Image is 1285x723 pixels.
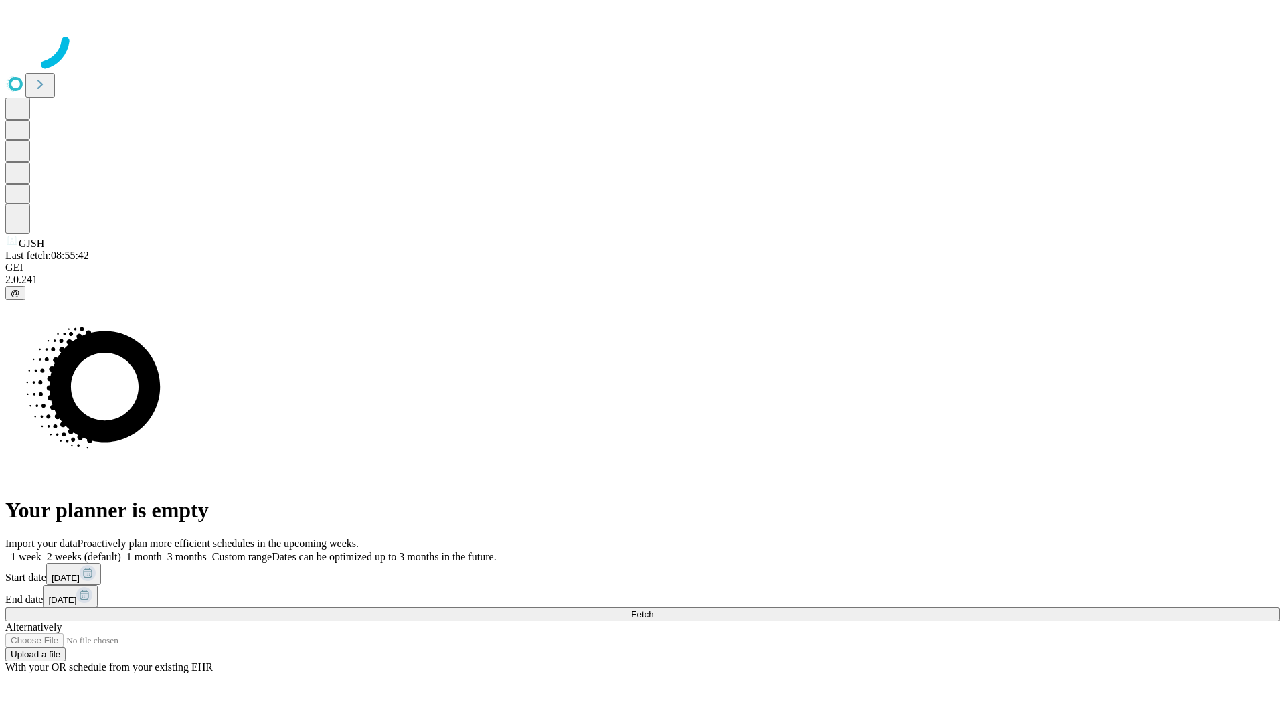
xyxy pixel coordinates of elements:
[126,551,162,562] span: 1 month
[5,498,1280,523] h1: Your planner is empty
[5,647,66,661] button: Upload a file
[5,607,1280,621] button: Fetch
[631,609,653,619] span: Fetch
[47,551,121,562] span: 2 weeks (default)
[167,551,207,562] span: 3 months
[5,250,89,261] span: Last fetch: 08:55:42
[5,621,62,633] span: Alternatively
[19,238,44,249] span: GJSH
[5,563,1280,585] div: Start date
[5,661,213,673] span: With your OR schedule from your existing EHR
[52,573,80,583] span: [DATE]
[5,585,1280,607] div: End date
[43,585,98,607] button: [DATE]
[48,595,76,605] span: [DATE]
[212,551,272,562] span: Custom range
[78,538,359,549] span: Proactively plan more efficient schedules in the upcoming weeks.
[5,538,78,549] span: Import your data
[11,288,20,298] span: @
[5,274,1280,286] div: 2.0.241
[46,563,101,585] button: [DATE]
[5,262,1280,274] div: GEI
[5,286,25,300] button: @
[11,551,41,562] span: 1 week
[272,551,496,562] span: Dates can be optimized up to 3 months in the future.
